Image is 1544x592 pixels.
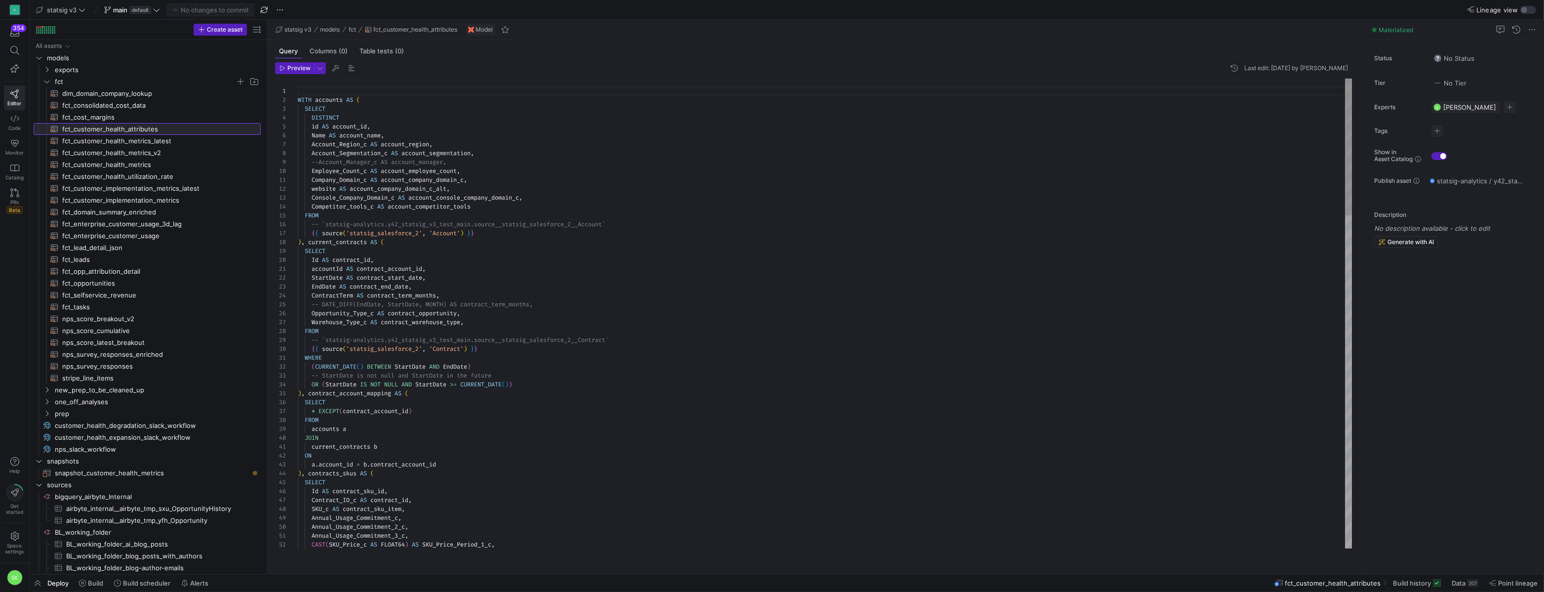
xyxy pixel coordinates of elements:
[34,40,261,52] div: Press SPACE to select this row.
[275,95,286,104] div: 2
[339,48,348,54] span: (0)
[275,229,286,238] div: 17
[275,86,286,95] div: 1
[275,247,286,255] div: 19
[305,247,325,255] span: SELECT
[34,194,261,206] a: fct_customer_implementation_metrics​​​​​​​​​​
[370,176,377,184] span: AS
[4,1,25,18] a: S
[62,254,249,265] span: fct_leads​​​​​​​​​​
[322,123,329,130] span: AS
[34,182,261,194] a: fct_customer_implementation_metrics_latest​​​​​​​​​​
[34,360,261,372] a: nps_survey_responses​​​​​​​​​​
[34,289,261,301] div: Press SPACE to select this row.
[1476,6,1518,14] span: Lineage view
[1498,579,1538,587] span: Point lineage
[66,550,249,562] span: BL_working_folder_blog_posts_with_authors​​​​​​​​​
[1443,103,1496,111] span: [PERSON_NAME]
[34,372,261,384] a: stripe_line_items​​​​​​​​​​
[75,575,108,592] button: Build
[7,570,23,586] div: SK
[4,567,25,588] button: SK
[349,26,356,33] span: fct
[55,491,259,503] span: bigquery_airbyte_Internal​​​​​​​​
[34,206,261,218] div: Press SPACE to select this row.
[388,203,471,211] span: account_competitor_tools
[207,26,242,33] span: Create asset
[34,538,261,550] a: BL_working_folder_ai_blog_posts​​​​​​​​​
[34,194,261,206] div: Press SPACE to select this row.
[322,229,343,237] span: source
[34,503,261,514] a: airbyte_internal__airbyte_tmp_sxu_OpportunityHistory​​​​​​​​​
[4,480,25,519] button: Getstarted
[8,125,21,131] span: Code
[62,124,249,135] span: fct_customer_health_attributes​​​​​​​​​​
[275,238,286,247] div: 18
[62,242,249,254] span: fct_lead_detail_json​​​​​​​​​​
[275,184,286,193] div: 12
[10,199,19,205] span: PRs
[429,140,433,148] span: ,
[312,300,484,308] span: -- DATE_DIFF(EndDate, StartDate, MONTH) AS contrac
[1374,236,1438,248] button: Generate with AI
[377,309,384,317] span: AS
[4,85,25,110] a: Editor
[34,159,261,170] div: Press SPACE to select this row.
[275,122,286,131] div: 5
[1467,579,1478,587] div: 307
[359,48,404,54] span: Table tests
[5,174,24,180] span: Catalog
[356,96,360,104] span: (
[34,277,261,289] div: Press SPACE to select this row.
[284,26,312,33] span: statsig v3
[298,96,312,104] span: WITH
[5,543,24,554] span: Space settings
[34,242,261,254] div: Press SPACE to select this row.
[34,491,261,503] div: Press SPACE to select this row.
[190,579,208,587] span: Alerts
[62,207,249,218] span: fct_domain_summary_enriched​​​​​​​​​​
[1452,579,1465,587] span: Data
[34,218,261,230] a: fct_enterprise_customer_usage_3d_lag​​​​​​​​​​
[350,185,446,193] span: account_company_domain_c_alt
[312,194,395,202] span: Console_Company_Domain_c
[62,183,249,194] span: fct_customer_implementation_metrics_latest​​​​​​​​​​
[34,443,261,455] a: nps_slack_workflow​​​​​
[1433,103,1441,111] div: SK
[322,256,329,264] span: AS
[1374,55,1424,62] span: Status
[62,135,249,147] span: fct_customer_health_metrics_latest​​​​​​​​​​
[6,503,23,515] span: Get started
[298,238,301,246] span: )
[11,24,26,32] div: 354
[398,194,405,202] span: AS
[123,579,170,587] span: Build scheduler
[374,26,458,33] span: fct_customer_health_attributes
[395,48,404,54] span: (0)
[275,264,286,273] div: 21
[34,313,261,325] a: nps_score_breakout_v2​​​​​​​​​​
[362,24,460,36] button: fct_customer_health_attributes
[34,254,261,265] a: fct_leads​​​​​​​​​​
[275,62,314,74] button: Preview
[62,195,249,206] span: fct_customer_implementation_metrics​​​​​​​​​​
[346,274,353,282] span: AS
[34,135,261,147] a: fct_customer_health_metrics_latest​​​​​​​​​​
[8,100,22,106] span: Editor
[62,171,249,182] span: fct_customer_health_utilization_rate​​​​​​​​​​
[312,229,315,237] span: {
[34,147,261,159] div: Press SPACE to select this row.
[318,24,343,36] button: models
[34,76,261,87] div: Press SPACE to select this row.
[308,238,367,246] span: current_contracts
[1431,77,1469,89] button: No tierNo Tier
[34,467,261,479] a: snapshot_customer_health_metrics​​​​​​​
[34,99,261,111] div: Press SPACE to select this row.
[312,123,318,130] span: id
[34,526,261,538] div: Press SPACE to select this row.
[312,265,343,273] span: accountId
[275,300,286,309] div: 25
[55,467,249,479] span: snapshot_customer_health_metrics​​​​​​​
[312,176,367,184] span: Company_Domain_c
[62,159,249,170] span: fct_customer_health_metrics​​​​​​​​​​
